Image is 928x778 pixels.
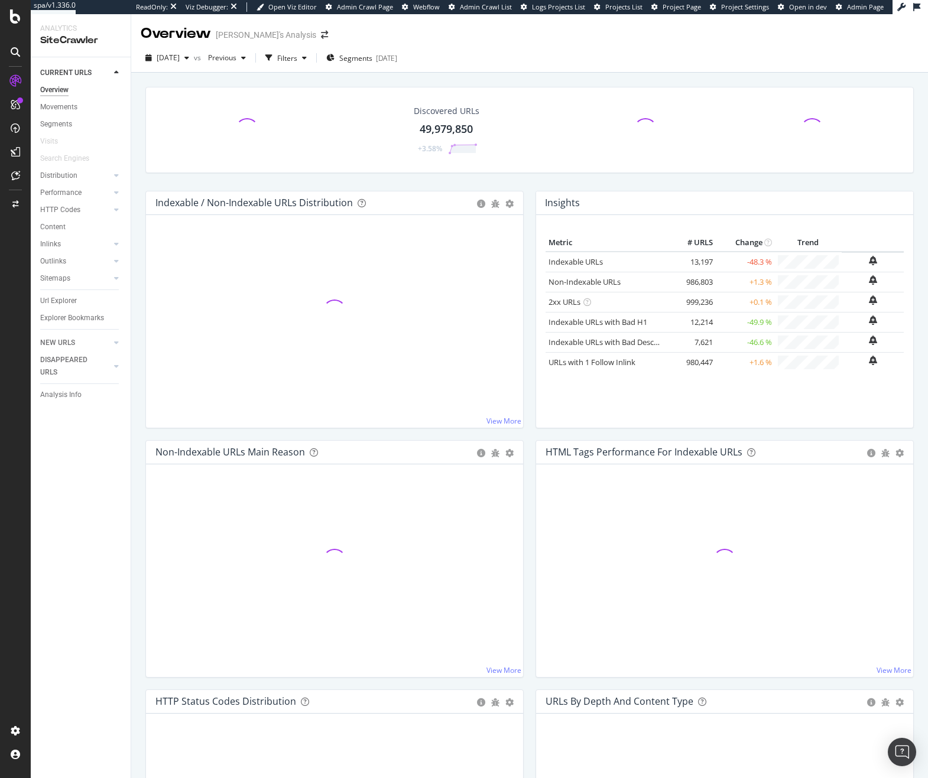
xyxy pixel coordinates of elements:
[40,255,66,268] div: Outlinks
[477,698,485,707] div: circle-info
[477,200,485,208] div: circle-info
[460,2,512,11] span: Admin Crawl List
[216,29,316,41] div: [PERSON_NAME]'s Analysis
[155,446,305,458] div: Non-Indexable URLs Main Reason
[40,221,122,233] a: Content
[40,101,77,113] div: Movements
[549,297,580,307] a: 2xx URLs
[716,332,775,352] td: -46.6 %
[549,337,677,347] a: Indexable URLs with Bad Description
[40,389,122,401] a: Analysis Info
[491,698,499,707] div: bug
[521,2,585,12] a: Logs Projects List
[546,234,669,252] th: Metric
[40,135,70,148] a: Visits
[40,118,72,131] div: Segments
[40,34,121,47] div: SiteCrawler
[40,295,122,307] a: Url Explorer
[322,48,402,67] button: Segments[DATE]
[486,665,521,675] a: View More
[413,2,440,11] span: Webflow
[40,272,70,285] div: Sitemaps
[881,449,890,457] div: bug
[869,256,877,265] div: bell-plus
[716,352,775,372] td: +1.6 %
[326,2,393,12] a: Admin Crawl Page
[40,101,122,113] a: Movements
[257,2,317,12] a: Open Viz Editor
[268,2,317,11] span: Open Viz Editor
[869,356,877,365] div: bell-plus
[40,255,111,268] a: Outlinks
[869,275,877,285] div: bell-plus
[40,118,122,131] a: Segments
[549,256,603,267] a: Indexable URLs
[40,187,82,199] div: Performance
[40,84,122,96] a: Overview
[549,276,621,287] a: Non-Indexable URLs
[136,2,168,12] div: ReadOnly:
[669,252,716,272] td: 13,197
[888,738,916,766] div: Open Intercom Messenger
[40,354,100,379] div: DISAPPEARED URLS
[40,152,101,165] a: Search Engines
[40,67,92,79] div: CURRENT URLS
[789,2,827,11] span: Open in dev
[414,105,479,117] div: Discovered URLs
[40,312,122,324] a: Explorer Bookmarks
[141,24,211,44] div: Overview
[545,195,580,211] h4: Insights
[40,84,69,96] div: Overview
[40,272,111,285] a: Sitemaps
[40,67,111,79] a: CURRENT URLS
[449,2,512,12] a: Admin Crawl List
[40,312,104,324] div: Explorer Bookmarks
[716,272,775,292] td: +1.3 %
[669,272,716,292] td: 986,803
[651,2,701,12] a: Project Page
[40,170,77,182] div: Distribution
[895,698,904,707] div: gear
[532,2,585,11] span: Logs Projects List
[778,2,827,12] a: Open in dev
[594,2,643,12] a: Projects List
[836,2,884,12] a: Admin Page
[40,135,58,148] div: Visits
[549,357,635,367] a: URLs with 1 Follow Inlink
[40,337,75,349] div: NEW URLS
[321,31,328,39] div: arrow-right-arrow-left
[546,446,742,458] div: HTML Tags Performance for Indexable URLs
[261,48,312,67] button: Filters
[203,53,236,63] span: Previous
[40,187,111,199] a: Performance
[40,238,61,250] div: Inlinks
[669,292,716,312] td: 999,236
[40,152,89,165] div: Search Engines
[40,170,111,182] a: Distribution
[869,315,877,325] div: bell-plus
[869,336,877,345] div: bell-plus
[40,389,82,401] div: Analysis Info
[505,698,514,707] div: gear
[277,53,297,63] div: Filters
[141,48,194,67] button: [DATE]
[881,698,890,707] div: bug
[194,53,203,63] span: vs
[40,354,111,379] a: DISAPPEARED URLS
[669,234,716,252] th: # URLS
[402,2,440,12] a: Webflow
[186,2,228,12] div: Viz Debugger:
[40,295,77,307] div: Url Explorer
[155,695,296,707] div: HTTP Status Codes Distribution
[40,238,111,250] a: Inlinks
[669,332,716,352] td: 7,621
[867,449,875,457] div: circle-info
[716,312,775,332] td: -49.9 %
[486,416,521,426] a: View More
[549,317,647,327] a: Indexable URLs with Bad H1
[203,48,251,67] button: Previous
[605,2,643,11] span: Projects List
[716,292,775,312] td: +0.1 %
[491,200,499,208] div: bug
[877,665,911,675] a: View More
